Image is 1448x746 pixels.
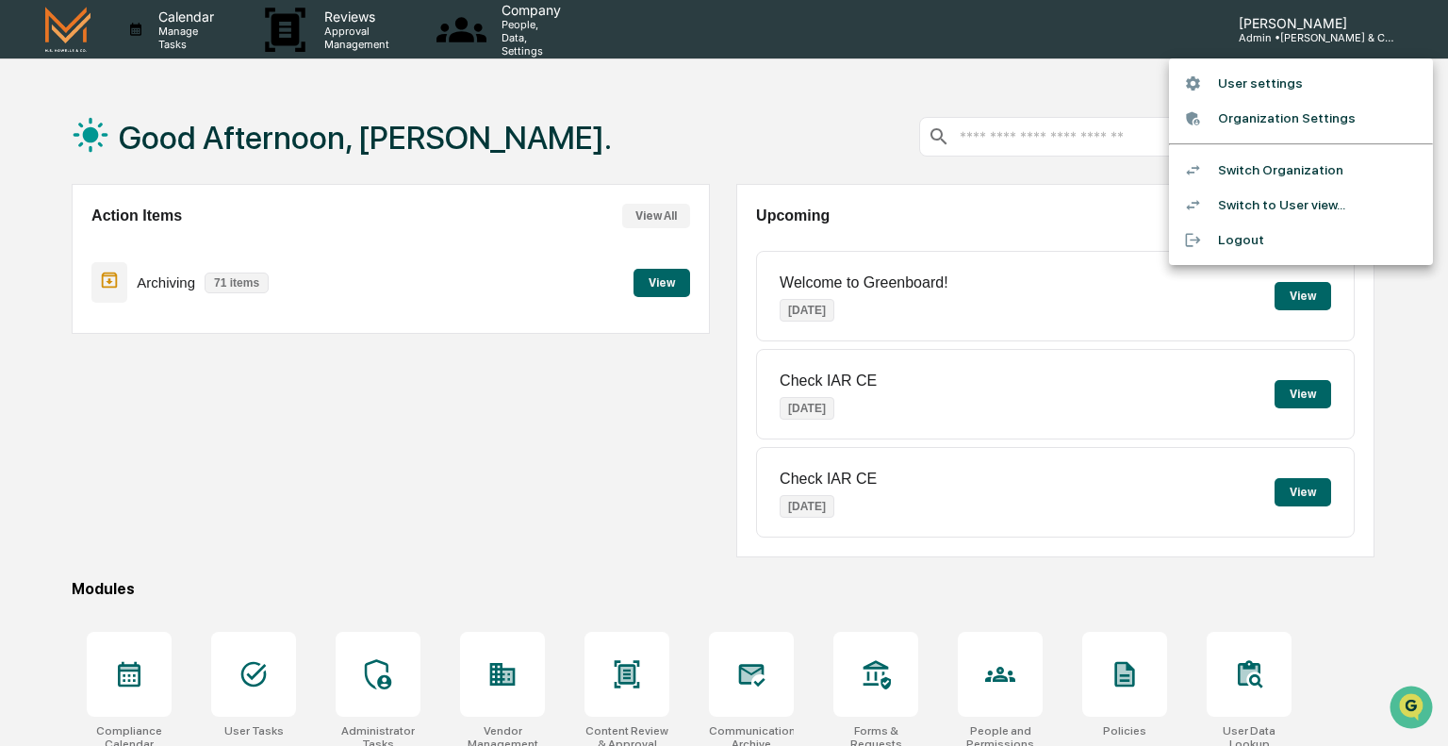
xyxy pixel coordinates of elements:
iframe: Open customer support [1388,684,1439,735]
li: Logout [1169,223,1433,257]
li: User settings [1169,66,1433,101]
button: View [1275,282,1331,310]
p: Check IAR CE [780,373,877,390]
p: Welcome to Greenboard! [780,274,947,291]
a: 🗄️Attestations [129,230,241,264]
button: View [1275,380,1331,408]
span: Attestations [156,238,234,257]
p: [DATE] [780,495,834,518]
div: Policies [1103,724,1146,738]
button: View [633,269,690,297]
p: Check IAR CE [780,471,877,488]
h2: Upcoming [756,207,830,224]
div: User Tasks [224,724,284,738]
p: [DATE] [780,397,834,420]
p: [DATE] [780,299,834,322]
a: 🔎Data Lookup [11,266,126,300]
span: Data Lookup [38,274,119,292]
p: Manage Tasks [143,25,223,51]
a: Powered byPylon [133,319,228,334]
p: Archiving [137,274,195,290]
p: Reviews [309,8,399,25]
div: 🔎 [19,275,34,290]
li: Switch Organization [1169,153,1433,188]
p: [PERSON_NAME] [1224,15,1399,31]
button: View [1275,478,1331,506]
div: Modules [72,580,1374,598]
h1: Good Afternoon, [PERSON_NAME]. [119,119,612,157]
h2: Action Items [91,207,182,224]
p: People, Data, Settings [486,18,570,58]
div: 🖐️ [19,240,34,255]
p: Admin • [PERSON_NAME] & Co. - BD [1224,31,1399,44]
a: 🖐️Preclearance [11,230,129,264]
div: 🗄️ [137,240,152,255]
button: Start new chat [321,150,343,173]
div: Start new chat [64,144,309,163]
p: Approval Management [309,25,399,51]
p: Company [486,2,570,18]
img: logo [45,7,90,51]
p: 71 items [205,273,269,293]
p: Calendar [143,8,223,25]
p: How can we help? [19,40,343,70]
span: Preclearance [38,238,122,257]
img: 1746055101610-c473b297-6a78-478c-a979-82029cc54cd1 [19,144,53,178]
span: Pylon [188,320,228,334]
div: We're available if you need us! [64,163,239,178]
button: View All [622,204,690,228]
li: Organization Settings [1169,101,1433,136]
li: Switch to User view... [1169,188,1433,223]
